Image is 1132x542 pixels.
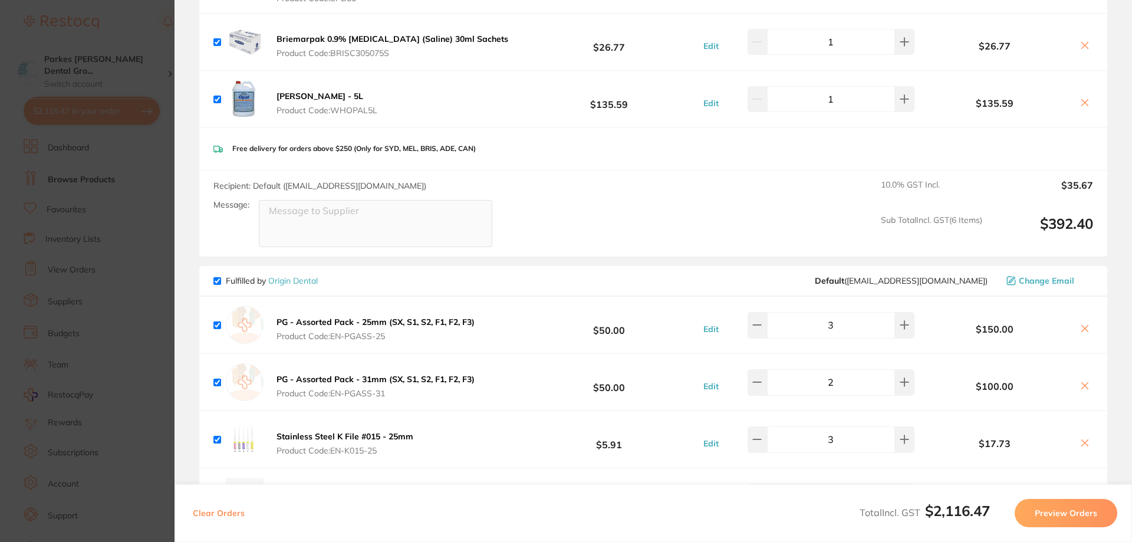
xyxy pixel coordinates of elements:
[277,374,475,385] b: PG - Assorted Pack - 31mm (SX, S1, S2, F1, F2, F3)
[213,180,426,191] span: Recipient: Default ( [EMAIL_ADDRESS][DOMAIN_NAME] )
[860,507,990,518] span: Total Incl. GST
[917,41,1072,51] b: $26.77
[277,106,377,115] span: Product Code: WHOPAL5L
[881,180,982,206] span: 10.0 % GST Incl.
[1019,276,1074,285] span: Change Email
[226,363,264,401] img: empty.jpg
[521,372,697,393] b: $50.00
[277,317,475,327] b: PG - Assorted Pack - 25mm (SX, S1, S2, F1, F2, F3)
[277,91,363,101] b: [PERSON_NAME] - 5L
[232,144,476,153] p: Free delivery for orders above $250 (Only for SYD, MEL, BRIS, ADE, CAN)
[273,34,512,58] button: Briemarpak 0.9% [MEDICAL_DATA] (Saline) 30ml Sachets Product Code:BRISC305075S
[1003,275,1093,286] button: Change Email
[700,381,722,392] button: Edit
[277,431,413,442] b: Stainless Steel K File #015 - 25mm
[815,276,988,285] span: info@origindental.com.au
[273,431,417,456] button: Stainless Steel K File #015 - 25mm Product Code:EN-K015-25
[277,331,475,341] span: Product Code: EN-PGASS-25
[992,215,1093,248] output: $392.40
[917,438,1072,449] b: $17.73
[815,275,844,286] b: Default
[226,23,264,61] img: cHBwMjUzdA
[521,88,697,110] b: $135.59
[925,502,990,520] b: $2,116.47
[189,499,248,527] button: Clear Orders
[226,421,264,458] img: MWNiMjh0bQ
[226,80,264,118] img: MWlibHEzdw
[992,180,1093,206] output: $35.67
[917,381,1072,392] b: $100.00
[881,215,982,248] span: Sub Total Incl. GST ( 6 Items)
[917,98,1072,109] b: $135.59
[521,429,697,451] b: $5.91
[917,324,1072,334] b: $150.00
[273,374,478,399] button: PG - Assorted Pack - 31mm (SX, S1, S2, F1, F2, F3) Product Code:EN-PGASS-31
[277,48,508,58] span: Product Code: BRISC305075S
[277,446,413,455] span: Product Code: EN-K015-25
[213,200,249,210] label: Message:
[226,306,264,344] img: empty.jpg
[277,34,508,44] b: Briemarpak 0.9% [MEDICAL_DATA] (Saline) 30ml Sachets
[700,438,722,449] button: Edit
[277,389,475,398] span: Product Code: EN-PGASS-31
[226,478,264,515] img: ZnI4N3M5Ng
[268,275,318,286] a: Origin Dental
[1015,499,1117,527] button: Preview Orders
[700,41,722,51] button: Edit
[521,31,697,53] b: $26.77
[226,276,318,285] p: Fulfilled by
[700,98,722,109] button: Edit
[273,91,381,116] button: [PERSON_NAME] - 5L Product Code:WHOPAL5L
[700,324,722,334] button: Edit
[521,314,697,336] b: $50.00
[273,317,478,341] button: PG - Assorted Pack - 25mm (SX, S1, S2, F1, F2, F3) Product Code:EN-PGASS-25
